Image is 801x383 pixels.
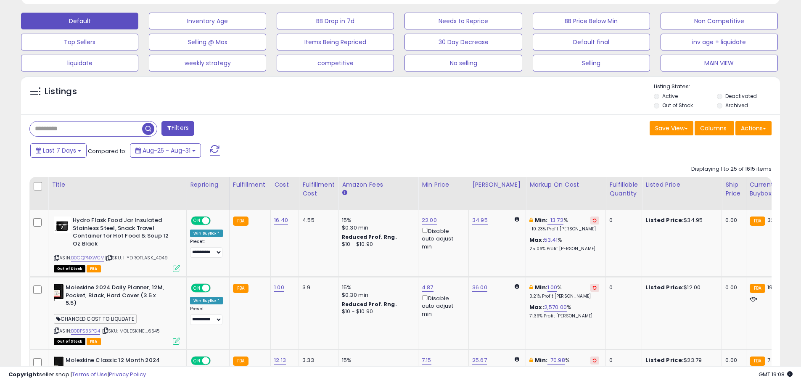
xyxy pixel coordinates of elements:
p: -10.23% Profit [PERSON_NAME] [529,226,599,232]
div: 15% [342,284,412,291]
small: FBA [233,284,248,293]
label: Deactivated [725,92,757,100]
div: Current Buybox Price [750,180,793,198]
div: Displaying 1 to 25 of 1615 items [691,165,772,173]
a: 53.41 [544,236,558,244]
span: | SKU: HYDROFLASK_4049 [105,254,168,261]
span: OFF [209,285,223,292]
div: Disable auto adjust min [422,226,462,251]
div: $34.95 [645,217,715,224]
div: 15% [342,357,412,364]
div: 0 [609,357,635,364]
a: 4.87 [422,283,434,292]
div: Min Price [422,180,465,189]
span: FBA [87,338,101,345]
button: Items Being Repriced [277,34,394,50]
span: Columns [700,124,727,132]
a: 1.00 [274,283,284,292]
b: Hydro Flask Food Jar Insulated Stainless Steel, Snack Travel Container for Hot Food & Soup 12 Oz ... [73,217,175,250]
div: 3.33 [302,357,332,364]
p: 71.39% Profit [PERSON_NAME] [529,313,599,319]
span: ON [192,357,202,365]
div: Preset: [190,239,223,258]
div: Ship Price [725,180,742,198]
small: FBA [750,284,765,293]
div: 0 [609,217,635,224]
small: Amazon Fees. [342,189,347,197]
button: inv age + liquidate [661,34,778,50]
p: Listing States: [654,83,780,91]
div: seller snap | | [8,371,146,379]
b: Max: [529,236,544,244]
div: 15% [342,217,412,224]
div: [PERSON_NAME] [472,180,522,189]
a: 12.13 [274,356,286,365]
span: | SKU: MOLESKINE_6545 [101,328,160,334]
small: FBA [233,217,248,226]
div: Listed Price [645,180,718,189]
img: 312gLyHgMwL._SL40_.jpg [54,357,63,373]
button: Top Sellers [21,34,138,50]
small: FBA [233,357,248,366]
span: 7.9 [767,356,775,364]
div: Disable auto adjust min [422,293,462,318]
span: ON [192,285,202,292]
button: Selling @ Max [149,34,266,50]
span: Aug-25 - Aug-31 [143,146,190,155]
span: ON [192,217,202,225]
button: Non Competitive [661,13,778,29]
b: Listed Price: [645,283,684,291]
b: Max: [529,303,544,311]
div: Cost [274,180,295,189]
img: 31S8X521b-L._SL40_.jpg [54,284,63,301]
div: 0 [609,284,635,291]
th: The percentage added to the cost of goods (COGS) that forms the calculator for Min & Max prices. [526,177,606,210]
b: Min: [535,283,547,291]
div: $0.30 min [342,224,412,232]
b: Moleskine 2024 Daily Planner, 12M, Pocket, Black, Hard Cover (3.5 x 5.5) [66,284,168,309]
a: 2,570.00 [544,303,567,312]
div: Fulfillment Cost [302,180,335,198]
div: $23.79 [645,357,715,364]
div: ASIN: [54,284,180,344]
b: Min: [535,216,547,224]
div: ASIN: [54,217,180,271]
span: All listings that are currently out of stock and unavailable for purchase on Amazon [54,265,85,272]
span: All listings that are currently out of stock and unavailable for purchase on Amazon [54,338,85,345]
b: Min: [535,356,547,364]
div: $10 - $10.90 [342,308,412,315]
div: Fulfillable Quantity [609,180,638,198]
p: 25.06% Profit [PERSON_NAME] [529,246,599,252]
button: Actions [735,121,772,135]
button: Default [21,13,138,29]
div: 4.55 [302,217,332,224]
a: B0CQPNXWCV [71,254,104,261]
span: Compared to: [88,147,127,155]
div: 0.00 [725,284,739,291]
div: $10 - $10.90 [342,241,412,248]
img: 21oJH1b-lYL._SL40_.jpg [54,217,71,233]
span: 2025-09-8 19:08 GMT [759,370,793,378]
a: Privacy Policy [109,370,146,378]
div: % [529,217,599,232]
button: Aug-25 - Aug-31 [130,143,201,158]
button: Needs to Reprice [404,13,522,29]
a: 7.15 [422,356,431,365]
button: Default final [533,34,650,50]
div: % [529,236,599,252]
span: 33.21 [767,216,781,224]
a: -13.72 [547,216,563,225]
div: $12.00 [645,284,715,291]
span: FBA [87,265,101,272]
b: Reduced Prof. Rng. [342,233,397,240]
div: % [529,357,599,372]
a: B0BPS35PC4 [71,328,100,335]
div: Markup on Cost [529,180,602,189]
div: 0.00 [725,357,739,364]
div: 3.9 [302,284,332,291]
b: Listed Price: [645,216,684,224]
a: 22.00 [422,216,437,225]
div: Win BuyBox * [190,297,223,304]
div: Repricing [190,180,226,189]
div: $0.30 min [342,291,412,299]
